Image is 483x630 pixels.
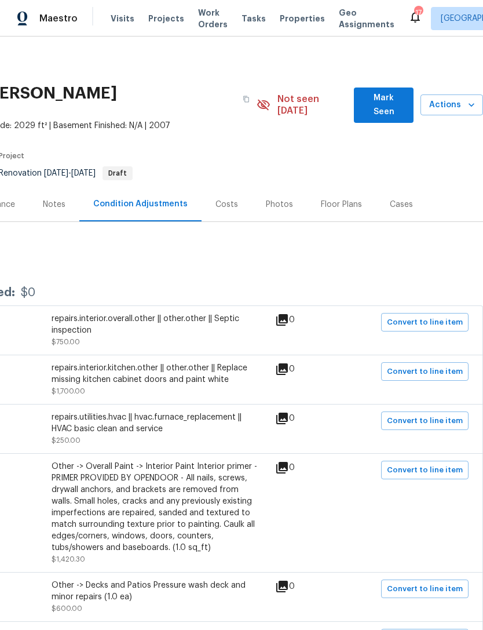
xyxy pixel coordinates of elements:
button: Convert to line item [381,461,469,479]
span: Actions [430,98,474,112]
span: Maestro [39,13,78,24]
span: Convert to line item [387,464,463,477]
div: Floor Plans [321,199,362,210]
div: 0 [275,362,332,376]
div: 17 [414,7,422,19]
span: Draft [104,170,131,177]
span: $1,420.30 [52,556,85,563]
span: Not seen [DATE] [277,93,347,116]
span: Convert to line item [387,414,463,428]
span: $1,700.00 [52,388,85,395]
button: Copy Address [236,89,257,110]
span: Tasks [241,14,266,23]
span: $600.00 [52,605,82,612]
div: Photos [266,199,293,210]
button: Convert to line item [381,313,469,332]
button: Convert to line item [381,362,469,381]
span: Convert to line item [387,365,463,378]
div: Costs [215,199,238,210]
div: 0 [275,313,332,327]
span: $250.00 [52,437,80,444]
button: Convert to line item [381,580,469,598]
span: $750.00 [52,338,80,345]
button: Mark Seen [354,88,414,123]
div: Notes [43,199,65,210]
span: Geo Assignments [339,7,394,30]
div: 0 [275,461,332,475]
div: 0 [275,580,332,593]
div: 0 [275,411,332,425]
div: repairs.interior.kitchen.other || other.other || Replace missing kitchen cabinet doors and paint ... [52,362,260,385]
button: Actions [420,94,483,116]
span: Work Orders [198,7,228,30]
span: Visits [111,13,134,24]
span: Properties [280,13,325,24]
div: $0 [21,287,35,298]
span: Mark Seen [363,91,404,119]
div: Other -> Decks and Patios Pressure wash deck and minor repairs (1.0 ea) [52,580,260,603]
span: - [44,169,96,177]
div: Other -> Overall Paint -> Interior Paint Interior primer - PRIMER PROVIDED BY OPENDOOR - All nail... [52,461,260,553]
span: Projects [148,13,184,24]
div: repairs.interior.overall.other || other.other || Septic inspection [52,313,260,336]
div: repairs.utilities.hvac || hvac.furnace_replacement || HVAC basic clean and service [52,411,260,435]
span: Convert to line item [387,316,463,329]
button: Convert to line item [381,411,469,430]
span: [DATE] [71,169,96,177]
div: Cases [390,199,413,210]
div: Condition Adjustments [93,198,188,210]
span: [DATE] [44,169,68,177]
span: Convert to line item [387,582,463,596]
